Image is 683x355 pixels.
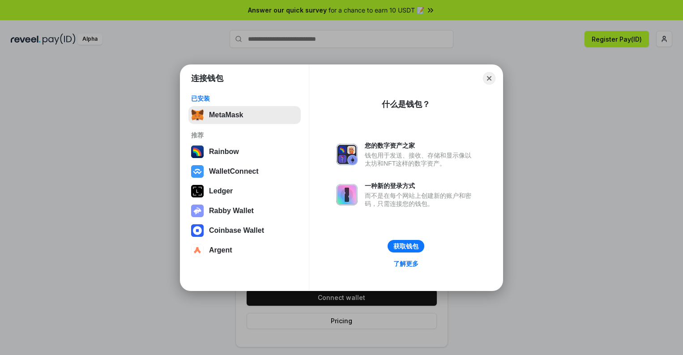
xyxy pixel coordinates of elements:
div: Rabby Wallet [209,207,254,215]
div: 了解更多 [393,260,418,268]
button: Rainbow [188,143,301,161]
h1: 连接钱包 [191,73,223,84]
button: Close [483,72,495,85]
div: WalletConnect [209,167,259,175]
div: 而不是在每个网站上创建新的账户和密码，只需连接您的钱包。 [365,192,476,208]
button: MetaMask [188,106,301,124]
button: Coinbase Wallet [188,222,301,240]
div: MetaMask [209,111,243,119]
div: 一种新的登录方式 [365,182,476,190]
div: 推荐 [191,131,298,139]
button: Ledger [188,182,301,200]
div: Coinbase Wallet [209,227,264,235]
img: svg+xml,%3Csvg%20fill%3D%22none%22%20height%3D%2233%22%20viewBox%3D%220%200%2035%2033%22%20width%... [191,109,204,121]
button: Argent [188,241,301,259]
div: Rainbow [209,148,239,156]
div: 什么是钱包？ [382,99,430,110]
button: Rabby Wallet [188,202,301,220]
img: svg+xml,%3Csvg%20xmlns%3D%22http%3A%2F%2Fwww.w3.org%2F2000%2Fsvg%22%20fill%3D%22none%22%20viewBox... [336,144,358,165]
div: 钱包用于发送、接收、存储和显示像以太坊和NFT这样的数字资产。 [365,151,476,167]
a: 了解更多 [388,258,424,269]
button: WalletConnect [188,163,301,180]
img: svg+xml,%3Csvg%20xmlns%3D%22http%3A%2F%2Fwww.w3.org%2F2000%2Fsvg%22%20fill%3D%22none%22%20viewBox... [336,184,358,205]
div: Ledger [209,187,233,195]
div: 获取钱包 [393,242,418,250]
div: Argent [209,246,232,254]
img: svg+xml,%3Csvg%20width%3D%22120%22%20height%3D%22120%22%20viewBox%3D%220%200%20120%20120%22%20fil... [191,145,204,158]
button: 获取钱包 [388,240,424,252]
img: svg+xml,%3Csvg%20width%3D%2228%22%20height%3D%2228%22%20viewBox%3D%220%200%2028%2028%22%20fill%3D... [191,165,204,178]
div: 已安装 [191,94,298,103]
div: 您的数字资产之家 [365,141,476,150]
img: svg+xml,%3Csvg%20xmlns%3D%22http%3A%2F%2Fwww.w3.org%2F2000%2Fsvg%22%20fill%3D%22none%22%20viewBox... [191,205,204,217]
img: svg+xml,%3Csvg%20width%3D%2228%22%20height%3D%2228%22%20viewBox%3D%220%200%2028%2028%22%20fill%3D... [191,224,204,237]
img: svg+xml,%3Csvg%20width%3D%2228%22%20height%3D%2228%22%20viewBox%3D%220%200%2028%2028%22%20fill%3D... [191,244,204,257]
img: svg+xml,%3Csvg%20xmlns%3D%22http%3A%2F%2Fwww.w3.org%2F2000%2Fsvg%22%20width%3D%2228%22%20height%3... [191,185,204,197]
